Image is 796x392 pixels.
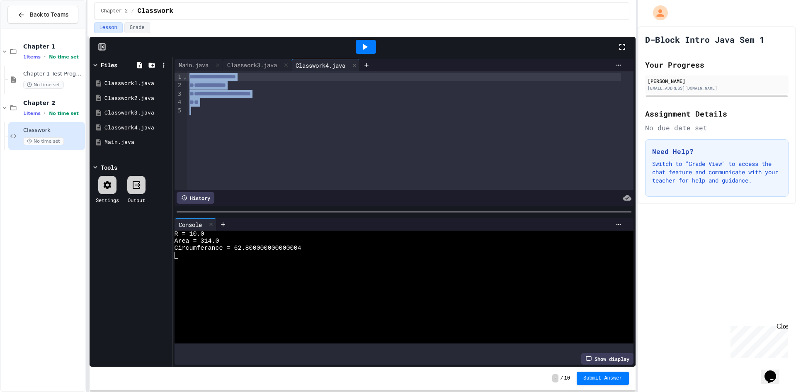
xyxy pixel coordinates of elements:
span: Chapter 2 [101,8,128,15]
div: [EMAIL_ADDRESS][DOMAIN_NAME] [648,85,786,91]
span: Fold line [183,73,187,80]
span: Classwork [138,6,173,16]
span: / [131,8,134,15]
h3: Need Help? [652,146,781,156]
span: 1 items [23,54,41,60]
span: Chapter 2 [23,99,83,107]
h2: Assignment Details [645,108,789,119]
span: Circumferance = 62.800000000000004 [175,245,301,252]
span: / [560,375,563,382]
span: No time set [23,81,64,89]
button: Lesson [94,22,123,33]
span: 10 [564,375,570,382]
div: Classwork2.java [104,94,169,102]
div: Console [175,220,206,229]
div: 5 [175,107,183,115]
span: - [552,374,558,382]
span: No time set [49,54,79,60]
div: 1 [175,73,183,81]
button: Submit Answer [577,372,629,385]
p: Switch to "Grade View" to access the chat feature and communicate with your teacher for help and ... [652,160,781,185]
div: Output [128,196,145,204]
span: R = 10.0 [175,231,204,238]
span: • [44,110,46,117]
iframe: chat widget [727,323,788,358]
div: Files [101,61,117,69]
span: No time set [49,111,79,116]
iframe: chat widget [761,359,788,384]
div: [PERSON_NAME] [648,77,786,85]
div: 4 [175,98,183,107]
div: Classwork3.java [223,61,281,69]
span: Classwork [23,127,83,134]
span: Submit Answer [583,375,622,382]
span: • [44,54,46,60]
div: Settings [96,196,119,204]
div: Main.java [175,61,213,69]
span: Chapter 1 [23,43,83,50]
div: 2 [175,81,183,90]
div: No due date set [645,123,789,133]
div: History [177,192,214,204]
span: Area = 314.0 [175,238,219,245]
div: Console [175,218,216,231]
div: Classwork4.java [104,124,169,132]
div: My Account [644,3,670,22]
div: Show display [581,353,633,365]
h2: Your Progress [645,59,789,71]
div: Classwork4.java [291,59,360,71]
div: Classwork4.java [291,61,349,70]
div: Chat with us now!Close [3,3,57,53]
span: No time set [23,137,64,145]
h1: D-Block Intro Java Sem 1 [645,34,764,45]
div: Tools [101,163,117,172]
button: Grade [124,22,150,33]
span: Chapter 1 Test Program [23,71,83,78]
div: Main.java [104,138,169,146]
div: Classwork1.java [104,79,169,88]
button: Back to Teams [7,6,78,24]
div: Classwork3.java [223,59,291,71]
div: Classwork3.java [104,109,169,117]
div: Main.java [175,59,223,71]
span: 1 items [23,111,41,116]
div: 3 [175,90,183,98]
span: Back to Teams [30,10,68,19]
